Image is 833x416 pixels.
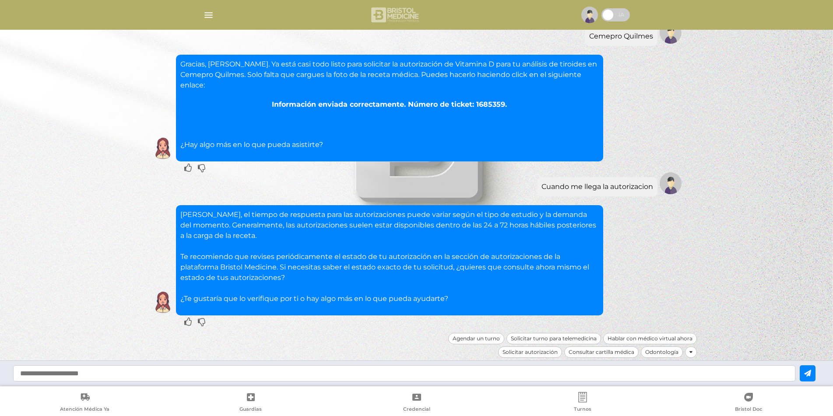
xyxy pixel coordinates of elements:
[239,406,262,414] span: Guardias
[152,291,174,313] img: Cober IA
[370,4,422,25] img: bristol-medicine-blanco.png
[2,392,168,414] a: Atención Médica Ya
[660,22,682,44] img: Tu imagen
[60,406,109,414] span: Atención Médica Ya
[581,7,598,23] img: profile-placeholder.svg
[498,346,562,358] div: Solicitar autorización
[168,392,334,414] a: Guardias
[574,406,591,414] span: Turnos
[403,406,430,414] span: Credencial
[180,99,599,110] div: Información enviada correctamente. Número de ticket: 1685359.
[448,333,504,344] div: Agendar un turno
[203,10,214,21] img: Cober_menu-lines-white.svg
[541,182,653,192] div: Cuando me llega la autorizacion
[180,59,599,150] div: ¿Hay algo más en lo que pueda asistirte?
[499,392,665,414] a: Turnos
[180,210,599,304] p: [PERSON_NAME], el tiempo de respuesta para las autorizaciones puede variar según el tipo de estud...
[665,392,831,414] a: Bristol Doc
[603,333,697,344] div: Hablar con médico virtual ahora
[180,59,599,91] p: Gracias, [PERSON_NAME]. Ya está casi todo listo para solicitar la autorización de Vitamina D para...
[735,406,762,414] span: Bristol Doc
[589,31,653,42] div: Cemepro Quilmes
[660,172,682,194] img: Tu imagen
[641,346,683,358] div: Odontología
[152,137,174,159] img: Cober IA
[564,346,639,358] div: Consultar cartilla médica
[334,392,499,414] a: Credencial
[506,333,601,344] div: Solicitar turno para telemedicina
